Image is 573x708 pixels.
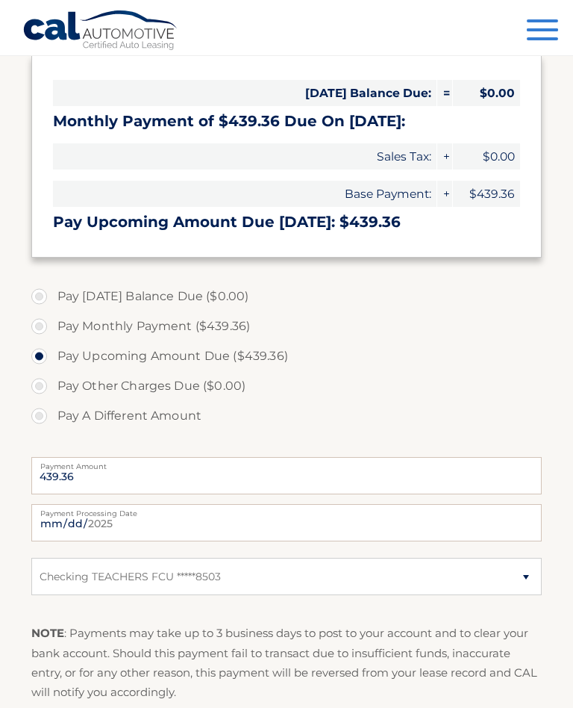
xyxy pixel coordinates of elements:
input: Payment Amount [31,457,542,494]
h3: Monthly Payment of $439.36 Due On [DATE]: [53,112,521,131]
a: Cal Automotive [22,10,179,53]
label: Pay Upcoming Amount Due ($439.36) [31,341,542,371]
label: Pay Other Charges Due ($0.00) [31,371,542,401]
span: $439.36 [453,181,520,207]
span: [DATE] Balance Due: [53,80,437,106]
h3: Pay Upcoming Amount Due [DATE]: $439.36 [53,213,521,232]
span: + [437,181,452,207]
label: Pay A Different Amount [31,401,542,431]
span: Base Payment: [53,181,437,207]
span: $0.00 [453,143,520,170]
span: $0.00 [453,80,520,106]
span: + [437,143,452,170]
label: Payment Processing Date [31,504,542,516]
label: Pay [DATE] Balance Due ($0.00) [31,282,542,311]
input: Payment Date [31,504,542,541]
span: Sales Tax: [53,143,437,170]
button: Menu [527,19,558,44]
p: : Payments may take up to 3 business days to post to your account and to clear your bank account.... [31,624,542,702]
label: Payment Amount [31,457,542,469]
label: Pay Monthly Payment ($439.36) [31,311,542,341]
strong: NOTE [31,626,64,640]
span: = [437,80,452,106]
